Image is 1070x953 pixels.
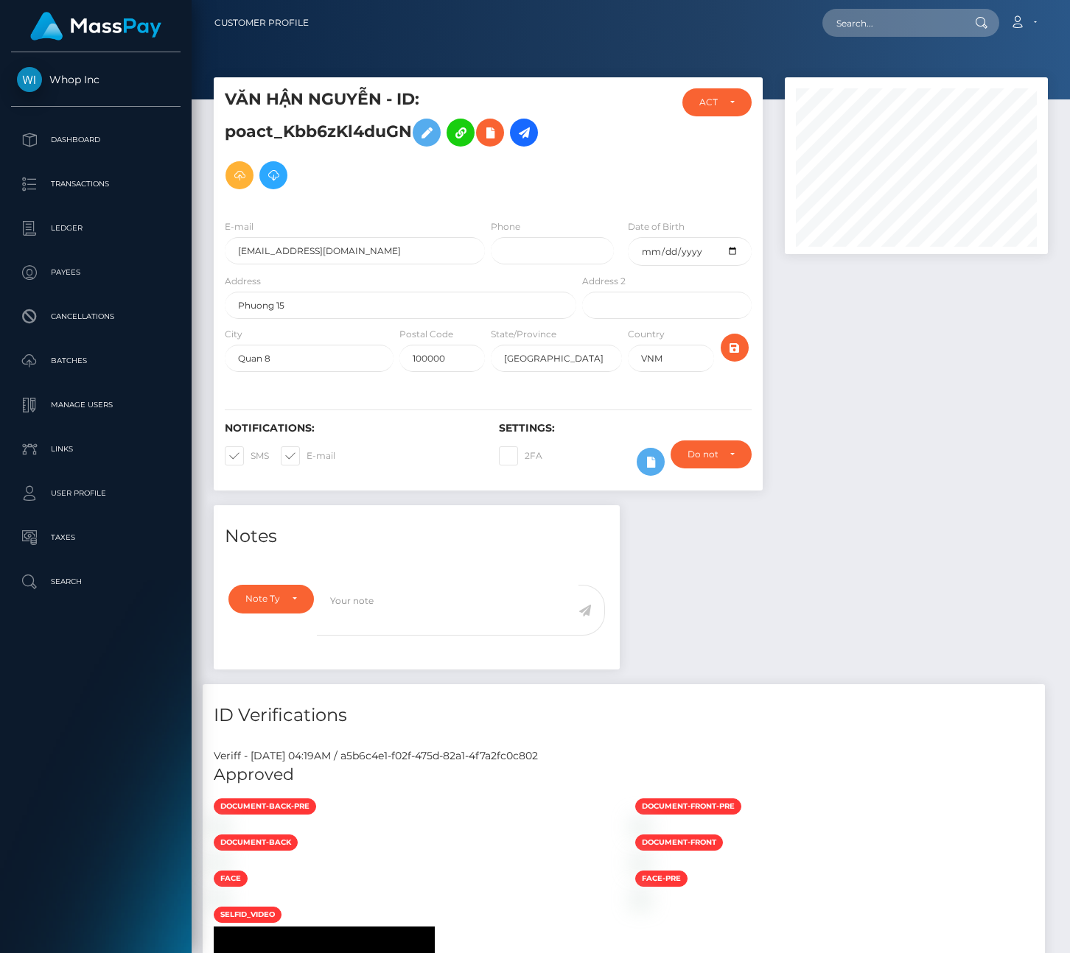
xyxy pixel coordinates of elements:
[510,119,538,147] a: Initiate Payout
[635,798,741,815] span: document-front-pre
[214,907,282,923] span: selfid_video
[499,422,751,435] h6: Settings:
[491,328,556,341] label: State/Province
[17,571,175,593] p: Search
[11,122,181,158] a: Dashboard
[225,422,477,435] h6: Notifications:
[225,524,609,549] h4: Notes
[214,7,309,38] a: Customer Profile
[635,893,647,904] img: 98addaec-e9dd-4a13-b171-f8f9afbfdc8c
[11,298,181,335] a: Cancellations
[635,871,688,887] span: face-pre
[11,431,181,468] a: Links
[11,519,181,556] a: Taxes
[628,328,665,341] label: Country
[11,563,181,600] a: Search
[635,834,723,851] span: document-front
[17,482,175,504] p: User Profile
[225,328,242,341] label: City
[17,173,175,195] p: Transactions
[214,820,225,832] img: da673de0-a1f3-48a8-987e-42e647ca9fa9
[688,449,718,460] div: Do not require
[399,328,453,341] label: Postal Code
[17,217,175,239] p: Ledger
[17,129,175,151] p: Dashboard
[30,12,161,41] img: MassPay Logo
[11,210,181,247] a: Ledger
[17,306,175,328] p: Cancellations
[17,350,175,372] p: Batches
[822,9,961,37] input: Search...
[214,857,225,868] img: 2a461c68-8491-40b2-bb0e-2649b26ea29b
[17,438,175,460] p: Links
[214,764,1034,787] h5: Approved
[214,703,1034,728] h4: ID Verifications
[671,440,752,468] button: Do not require
[499,446,542,465] label: 2FA
[228,585,314,613] button: Note Type
[225,88,568,197] h5: VĂN HẬN NGUYỄN - ID: poact_Kbb6zKl4duGN
[281,446,335,465] label: E-mail
[699,96,718,108] div: ACTIVE
[17,67,42,92] img: Whop Inc
[214,893,225,904] img: d4287ec6-6de7-459f-8bef-290664eff815
[225,220,253,233] label: E-mail
[245,593,280,605] div: Note Type
[11,73,181,86] span: Whop Inc
[203,748,1045,764] div: Veriff - [DATE] 04:19AM / a5b6c4e1-f02f-475d-82a1-4f7a2fc0c802
[11,387,181,423] a: Manage Users
[17,394,175,416] p: Manage Users
[11,342,181,379] a: Batches
[635,820,647,832] img: 6db2d483-5eba-446b-9c23-7cdde611ac9c
[17,527,175,549] p: Taxes
[11,166,181,203] a: Transactions
[214,798,316,815] span: document-back-pre
[491,220,520,233] label: Phone
[214,871,248,887] span: face
[214,834,298,851] span: document-back
[635,857,647,868] img: 4ce2c1df-d4be-4120-98b4-62a4ecc155b9
[225,275,261,288] label: Address
[11,254,181,291] a: Payees
[682,88,752,116] button: ACTIVE
[11,475,181,512] a: User Profile
[582,275,626,288] label: Address 2
[17,261,175,284] p: Payees
[225,446,269,465] label: SMS
[628,220,685,233] label: Date of Birth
